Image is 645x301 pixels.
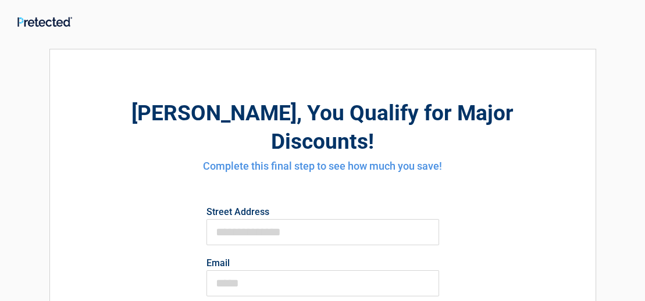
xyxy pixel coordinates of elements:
[114,159,532,174] h4: Complete this final step to see how much you save!
[206,207,439,217] label: Street Address
[17,17,72,27] img: Main Logo
[114,99,532,156] h2: , You Qualify for Major Discounts!
[206,259,439,268] label: Email
[131,101,297,126] span: [PERSON_NAME]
